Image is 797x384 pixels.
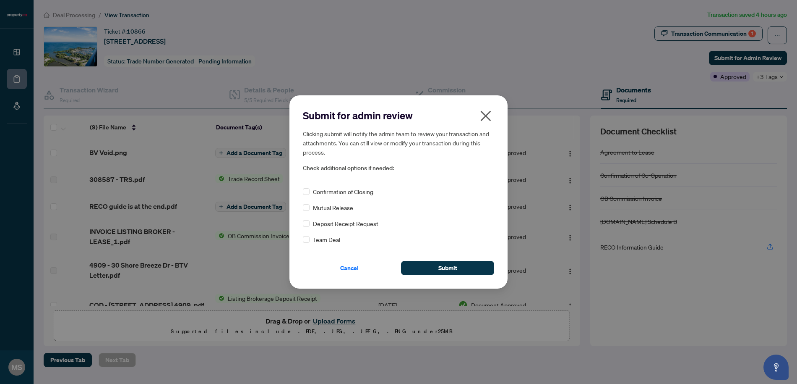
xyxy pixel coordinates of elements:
span: close [479,109,492,123]
button: Cancel [303,261,396,275]
span: Team Deal [313,235,340,244]
span: Deposit Receipt Request [313,219,378,228]
button: Open asap [763,355,789,380]
span: Check additional options if needed: [303,163,494,173]
span: Confirmation of Closing [313,187,373,196]
span: Cancel [340,261,359,275]
button: Submit [401,261,494,275]
h5: Clicking submit will notify the admin team to review your transaction and attachments. You can st... [303,129,494,157]
span: Mutual Release [313,203,353,212]
span: Submit [438,261,457,275]
h2: Submit for admin review [303,109,494,122]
